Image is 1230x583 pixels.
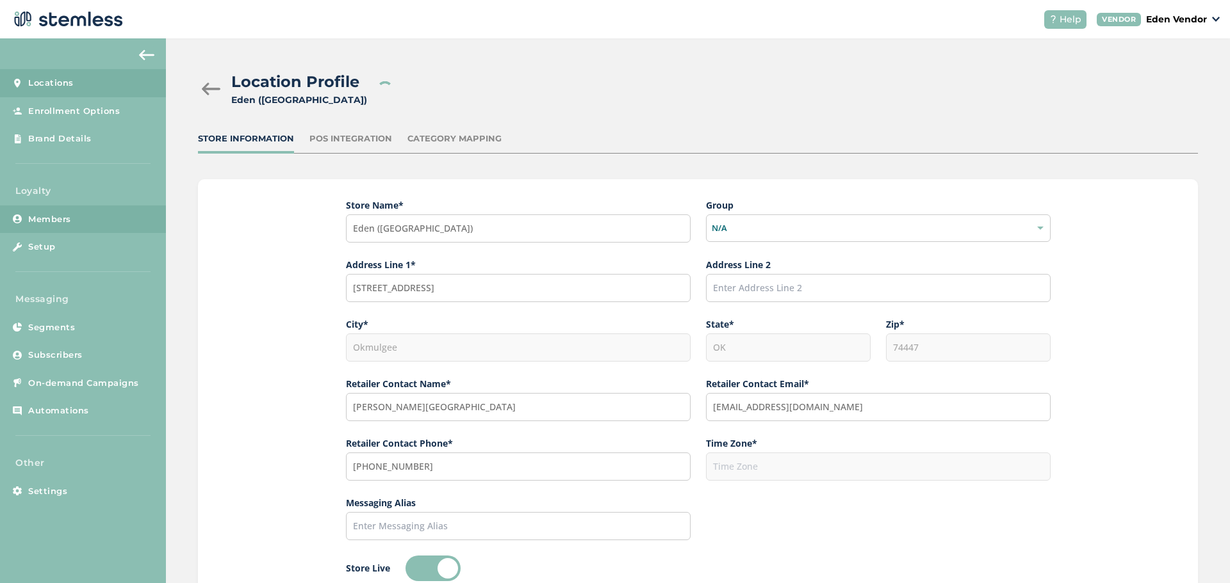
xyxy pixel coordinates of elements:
[346,452,691,481] input: (XXX) XXX-XXXX
[28,321,75,334] span: Segments
[198,132,294,145] div: Store Information
[706,393,1051,421] input: Enter Contact Email
[28,485,67,498] span: Settings
[346,436,691,450] label: Retailer Contact Phone*
[346,377,691,390] label: Retailer Contact Name
[1146,13,1207,26] p: Eden Vendor
[139,50,154,60] img: icon-arrow-back-accent-c549486e.svg
[28,213,71,226] span: Members
[706,436,1051,450] label: Time Zone
[346,512,691,540] input: Enter Messaging Alias
[706,274,1051,302] input: Enter Address Line 2
[706,214,1051,243] div: N/A
[886,317,1051,331] label: Zip
[231,93,367,107] div: Eden ([GEOGRAPHIC_DATA])
[1060,13,1081,26] span: Help
[706,377,1051,390] label: Retailer Contact Email
[1049,15,1057,23] img: icon-help-white-03924b79.svg
[10,6,123,32] img: logo-dark-0685b13c.svg
[706,317,871,331] label: State
[28,132,92,145] span: Brand Details
[309,132,392,145] div: POS Integration
[1166,522,1230,583] iframe: Chat Widget
[407,132,502,145] div: Category Mapping
[28,241,56,253] span: Setup
[1212,17,1220,22] img: icon_down-arrow-small-66adaf34.svg
[28,404,89,417] span: Automations
[706,258,1051,271] label: Address Line 2
[28,77,74,90] span: Locations
[346,214,691,243] input: Enter Store Name
[346,393,691,421] input: Enter Contact Name
[28,349,83,362] span: Subscribers
[1097,13,1141,26] div: VENDOR
[346,198,691,212] label: Store Name
[346,496,691,509] label: Messaging Alias
[706,198,1051,212] label: Group
[28,377,139,390] span: On-demand Campaigns
[346,317,691,331] label: City
[231,70,359,93] h2: Location Profile
[346,561,390,575] label: Store Live
[346,274,691,302] input: Start typing
[28,105,120,118] span: Enrollment Options
[346,258,691,271] label: Address Line 1*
